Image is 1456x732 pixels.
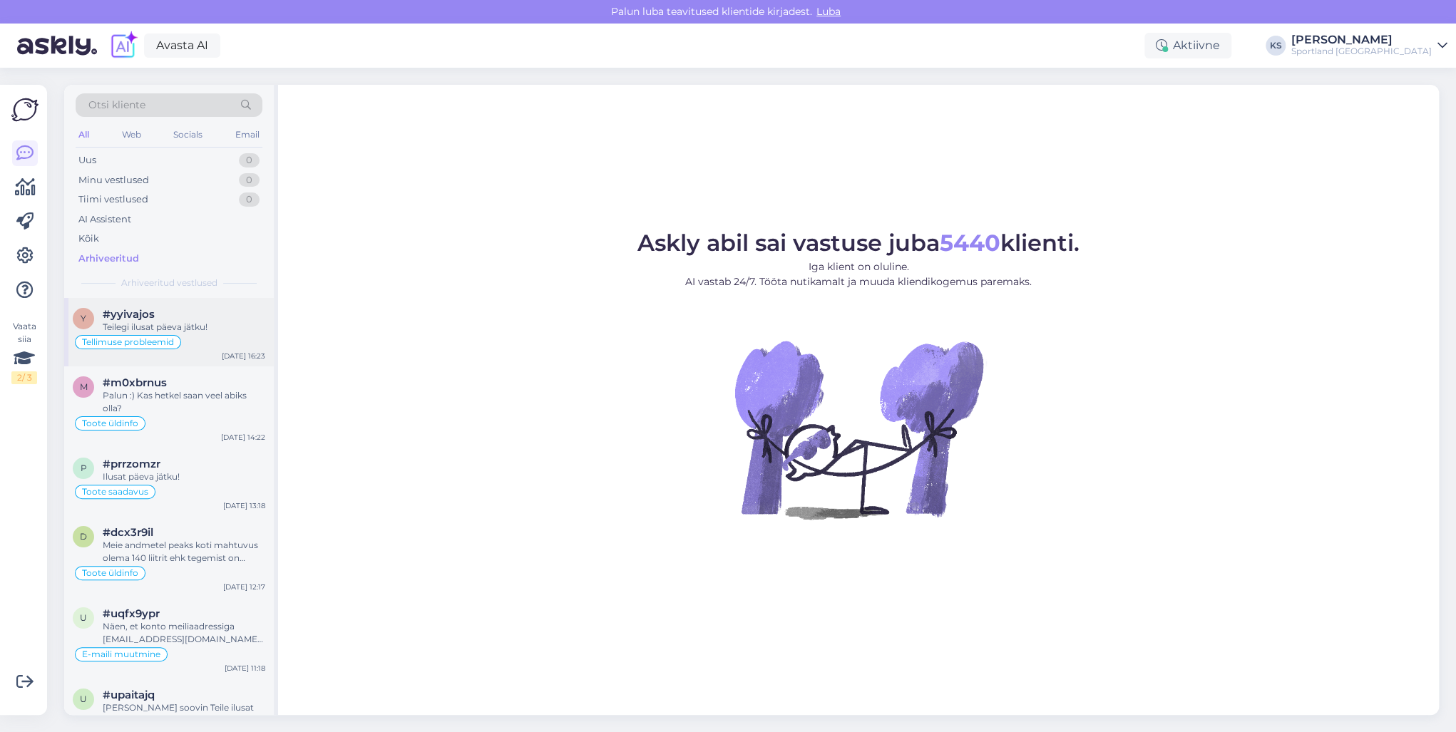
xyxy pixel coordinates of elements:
img: explore-ai [108,31,138,61]
span: Toote üldinfo [82,569,138,577]
div: Email [232,125,262,144]
span: u [80,694,87,704]
span: #uqfx9ypr [103,607,160,620]
div: Vaata siia [11,320,37,384]
span: p [81,463,87,473]
div: Näen, et konto meiliaadressiga [EMAIL_ADDRESS][DOMAIN_NAME] on juba loodud. Kas Te saate proovida... [103,620,265,646]
div: [DATE] 16:23 [222,351,265,361]
span: #yyivajos [103,308,155,321]
img: Askly Logo [11,96,39,123]
div: Tiimi vestlused [78,192,148,207]
div: Uus [78,153,96,167]
span: Toote üldinfo [82,419,138,428]
b: 5440 [940,229,1000,257]
div: All [76,125,92,144]
div: 0 [239,192,260,207]
span: Tellimuse probleemid [82,338,174,346]
a: Avasta AI [144,33,220,58]
p: Iga klient on oluline. AI vastab 24/7. Tööta nutikamalt ja muuda kliendikogemus paremaks. [637,259,1080,289]
div: [DATE] 14:22 [221,432,265,443]
div: Aktiivne [1144,33,1231,58]
div: [DATE] 13:18 [223,500,265,511]
div: [PERSON_NAME] [1291,34,1432,46]
span: Arhiveeritud vestlused [121,277,217,289]
span: Askly abil sai vastuse juba klienti. [637,229,1080,257]
span: Toote saadavus [82,488,148,496]
div: AI Assistent [78,212,131,227]
span: y [81,313,86,324]
div: Arhiveeritud [78,252,139,266]
span: Luba [812,5,845,18]
a: [PERSON_NAME]Sportland [GEOGRAPHIC_DATA] [1291,34,1447,57]
div: Sportland [GEOGRAPHIC_DATA] [1291,46,1432,57]
span: #dcx3r9il [103,526,153,539]
span: #prrzomzr [103,458,160,470]
img: No Chat active [730,301,987,557]
span: m [80,381,88,392]
div: [DATE] 11:18 [225,663,265,674]
div: Meie andmetel peaks koti mahtuvus olema 140 liitrit ehk tegemist on tõepoolest tavapärasest suure... [103,539,265,565]
div: Minu vestlused [78,173,149,187]
span: Otsi kliente [88,98,145,113]
span: #m0xbrnus [103,376,167,389]
span: #upaitajq [103,689,155,701]
div: KS [1266,36,1286,56]
div: Teilegi ilusat päeva jätku! [103,321,265,334]
div: 2 / 3 [11,371,37,384]
div: Kõik [78,232,99,246]
span: E-maili muutmine [82,650,160,659]
span: d [80,531,87,542]
div: Ilusat päeva jätku! [103,470,265,483]
div: Web [119,125,144,144]
span: u [80,612,87,623]
div: 0 [239,153,260,167]
div: [DATE] 12:17 [223,582,265,592]
div: 0 [239,173,260,187]
div: Palun :) Kas hetkel saan veel abiks olla? [103,389,265,415]
div: Socials [170,125,205,144]
div: [PERSON_NAME] soovin Teile ilusat päeva jätku! [103,701,265,727]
